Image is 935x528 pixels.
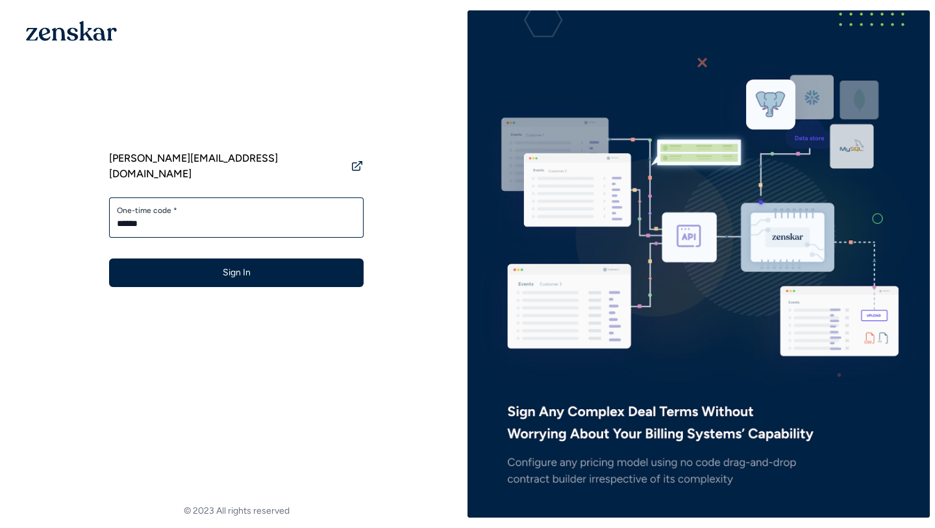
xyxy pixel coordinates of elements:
footer: © 2023 All rights reserved [5,505,467,518]
label: One-time code * [117,205,356,216]
span: [PERSON_NAME][EMAIL_ADDRESS][DOMAIN_NAME] [109,151,345,182]
img: 1OGAJ2xQqyY4LXKgY66KYq0eOWRCkrZdAb3gUhuVAqdWPZE9SRJmCz+oDMSn4zDLXe31Ii730ItAGKgCKgCCgCikA4Av8PJUP... [26,21,117,41]
button: Sign In [109,258,364,287]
